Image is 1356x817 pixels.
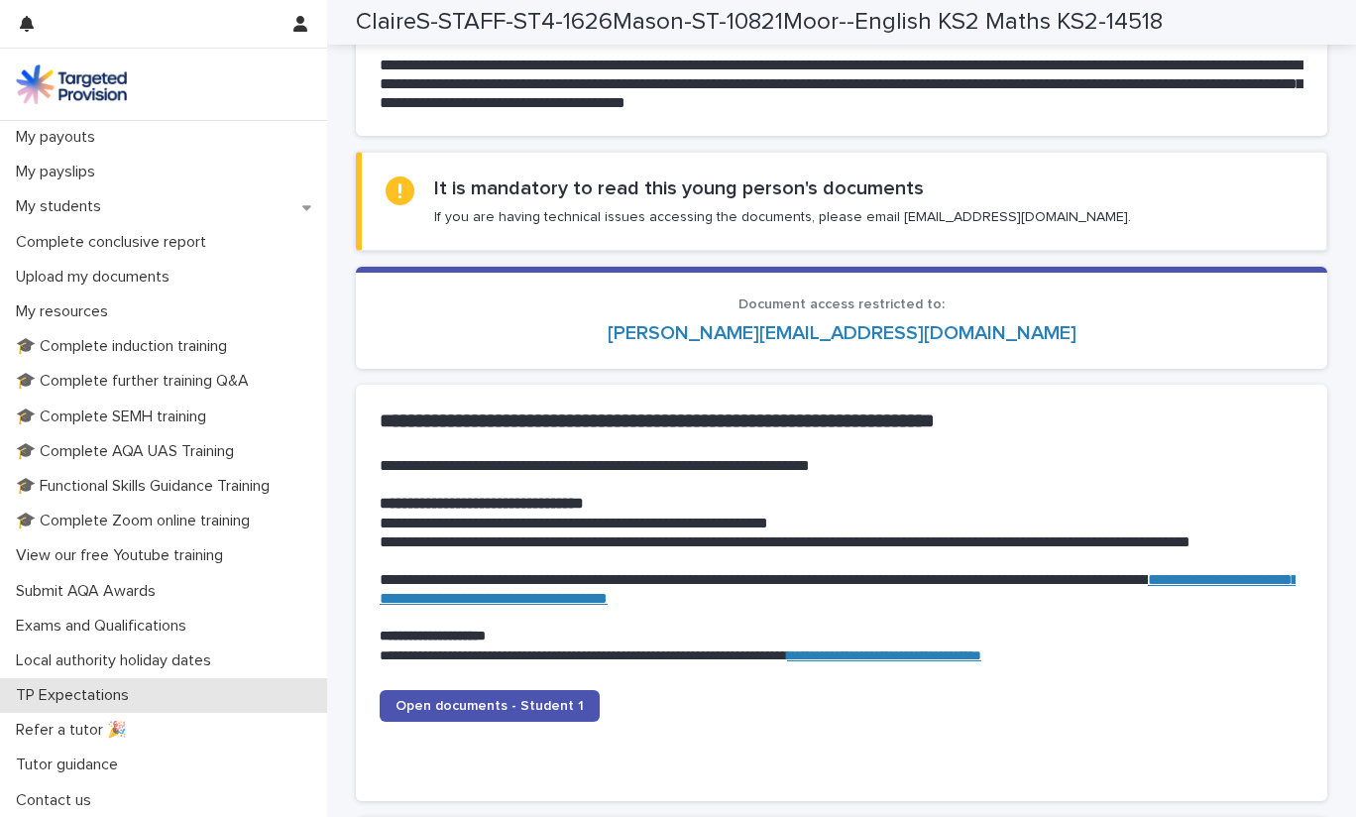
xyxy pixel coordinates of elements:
p: 🎓 Complete Zoom online training [8,512,266,530]
p: My students [8,197,117,216]
p: Upload my documents [8,268,185,287]
a: Open documents - Student 1 [380,690,600,722]
h2: ClaireS-STAFF-ST4-1626Mason-ST-10821Moor--English KS2 Maths KS2-14518 [356,8,1163,37]
p: Tutor guidance [8,756,134,774]
p: 🎓 Complete SEMH training [8,408,222,426]
p: Refer a tutor 🎉 [8,721,143,740]
p: If you are having technical issues accessing the documents, please email [EMAIL_ADDRESS][DOMAIN_N... [434,208,1131,226]
p: 🎓 Functional Skills Guidance Training [8,477,285,496]
p: 🎓 Complete AQA UAS Training [8,442,250,461]
span: Open documents - Student 1 [395,699,584,713]
p: Contact us [8,791,107,810]
p: Exams and Qualifications [8,617,202,636]
span: Document access restricted to: [738,297,945,311]
p: Submit AQA Awards [8,582,171,601]
p: 🎓 Complete induction training [8,337,243,356]
p: Local authority holiday dates [8,651,227,670]
p: My resources [8,302,124,321]
p: TP Expectations [8,686,145,705]
p: My payouts [8,128,111,147]
p: 🎓 Complete further training Q&A [8,372,265,391]
h2: It is mandatory to read this young person's documents [434,176,924,200]
p: My payslips [8,163,111,181]
a: [PERSON_NAME][EMAIL_ADDRESS][DOMAIN_NAME] [608,323,1076,343]
p: View our free Youtube training [8,546,239,565]
p: Complete conclusive report [8,233,222,252]
img: M5nRWzHhSzIhMunXDL62 [16,64,127,104]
